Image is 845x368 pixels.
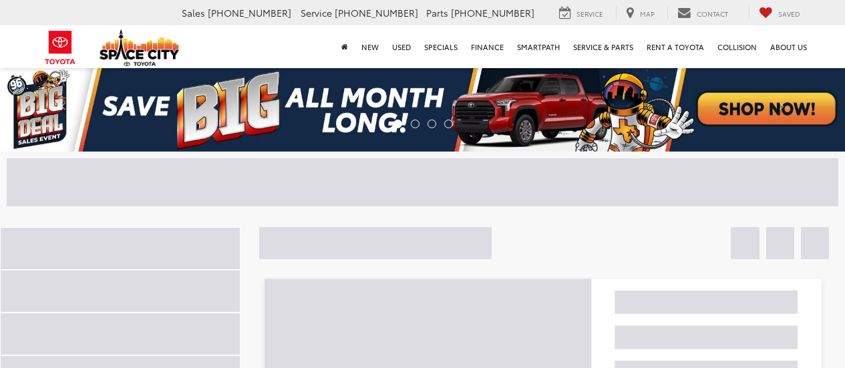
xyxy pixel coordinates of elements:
a: About Us [764,25,814,68]
a: Specials [417,25,464,68]
a: Rent a Toyota [640,25,711,68]
a: Service [549,6,613,21]
span: Map [640,9,655,19]
span: Sales [182,6,205,19]
span: Saved [778,9,800,19]
a: Collision [711,25,764,68]
span: Contact [697,9,728,19]
a: Finance [464,25,510,68]
a: Map [616,6,665,21]
img: Toyota [35,26,86,69]
a: Used [385,25,417,68]
a: My Saved Vehicles [749,6,810,21]
span: [PHONE_NUMBER] [335,6,418,19]
span: [PHONE_NUMBER] [451,6,534,19]
span: Service [576,9,603,19]
a: Home [335,25,355,68]
span: [PHONE_NUMBER] [208,6,291,19]
span: Service [301,6,332,19]
img: Space City Toyota [100,29,180,66]
a: Contact [667,6,738,21]
a: Service & Parts [566,25,640,68]
span: Parts [426,6,448,19]
a: New [355,25,385,68]
a: SmartPath [510,25,566,68]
